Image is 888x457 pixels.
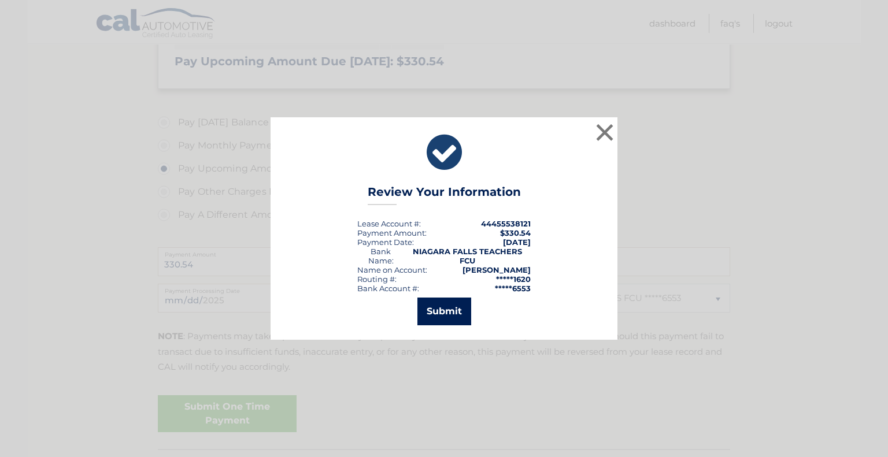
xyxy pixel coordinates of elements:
[357,237,414,247] div: :
[357,284,419,293] div: Bank Account #:
[357,228,427,237] div: Payment Amount:
[462,265,531,274] strong: [PERSON_NAME]
[357,219,421,228] div: Lease Account #:
[593,121,616,144] button: ×
[413,247,522,265] strong: NIAGARA FALLS TEACHERS FCU
[357,274,397,284] div: Routing #:
[357,247,404,265] div: Bank Name:
[417,298,471,325] button: Submit
[503,237,531,247] span: [DATE]
[357,237,412,247] span: Payment Date
[357,265,427,274] div: Name on Account:
[500,228,531,237] span: $330.54
[481,219,531,228] strong: 44455538121
[368,185,521,205] h3: Review Your Information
